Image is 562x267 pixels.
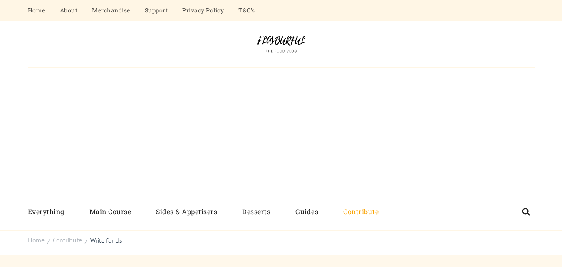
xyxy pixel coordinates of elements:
iframe: Help widget launcher [488,235,553,258]
a: Desserts [230,201,283,222]
a: Contribute [331,201,391,222]
img: Flavourful [250,33,312,55]
a: Guides [283,201,331,222]
a: Everything [28,201,77,222]
span: Contribute [53,236,82,244]
a: Home [28,235,45,245]
span: Home [28,236,45,244]
span: / [47,236,50,246]
a: Main Course [77,201,144,222]
a: Contribute [53,235,82,245]
span: / [85,236,87,246]
a: Sides & Appetisers [144,201,230,222]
